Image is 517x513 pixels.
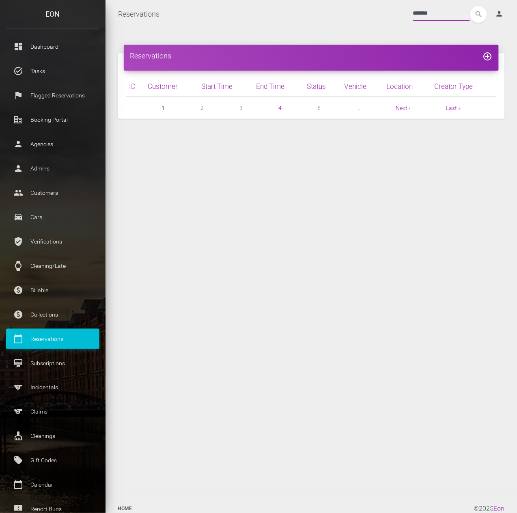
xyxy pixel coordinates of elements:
a: local_offer Gift Codes [6,450,99,471]
a: 5 [318,105,321,111]
p: Calendar [12,479,93,491]
th: End Time [253,77,304,97]
a: 2 [200,105,204,111]
th: ID [126,77,145,97]
a: Last » [446,105,461,111]
a: flag Flagged Reservations [6,85,99,106]
p: Booking Portal [12,114,93,126]
p: Billable [12,284,93,296]
a: verified_user Verifications [6,231,99,252]
a: calendar_today Reservations [6,329,99,349]
a: Eon [494,505,505,513]
th: Vehicle [341,77,383,97]
a: card_membership Subscriptions [6,353,99,373]
p: Flagged Reservations [12,89,93,101]
a: sports Claims [6,402,99,422]
a: people Customers [6,183,99,203]
a: sports Incidentals [6,377,99,398]
th: Location [383,77,431,97]
a: add_circle_outline [483,52,493,60]
a: task_alt Tasks [6,61,99,81]
p: Dashboard [12,41,93,53]
p: Admins [12,162,93,175]
p: Verifications [12,235,93,248]
a: 4 [278,105,282,111]
p: Incidentals [12,382,93,394]
th: Creator Type [431,77,497,97]
p: Cars [12,211,93,223]
p: Tasks [12,65,93,77]
a: paid Billable [6,280,99,300]
a: 3 [239,105,243,111]
a: drive_eta Cars [6,207,99,227]
a: Next › [396,105,411,111]
a: cleaning_services Cleanings [6,426,99,446]
p: Collections [12,308,93,321]
th: Start Time [198,77,253,97]
p: Customers [12,187,93,199]
p: Agencies [12,138,93,150]
h4: Reservations [130,51,493,61]
th: Customer [145,77,198,97]
a: watch Cleaning/Late [6,256,99,276]
p: Cleaning/Late [12,260,93,272]
p: Gift Codes [12,455,93,467]
button: search [470,6,487,23]
a: paid Collections [6,304,99,325]
p: Cleanings [12,430,93,442]
th: Status [304,77,341,97]
nav: pager [126,103,497,113]
p: Claims [12,406,93,418]
a: person Agencies [6,134,99,154]
i: person [495,10,504,18]
a: Reservations [118,4,159,24]
a: person Admins [6,158,99,179]
span: 1 [162,103,165,113]
a: person [489,6,511,22]
span: … [357,103,360,113]
p: Subscriptions [12,357,93,369]
a: calendar_today Calendar [6,475,99,495]
a: dashboard Dashboard [6,37,99,57]
a: corporate_fare Booking Portal [6,110,99,130]
i: add_circle_outline [483,52,493,61]
p: Reservations [12,333,93,345]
